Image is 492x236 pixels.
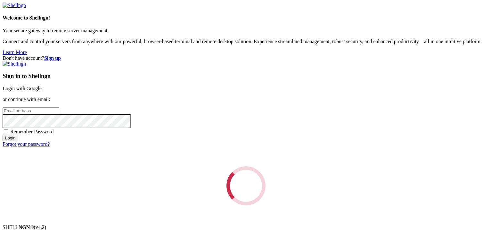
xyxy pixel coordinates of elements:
[3,86,42,91] a: Login with Google
[3,50,27,55] a: Learn More
[3,15,489,21] h4: Welcome to Shellngn!
[4,129,8,133] input: Remember Password
[3,107,59,114] input: Email address
[3,3,26,8] img: Shellngn
[3,28,489,34] p: Your secure gateway to remote server management.
[10,129,54,134] span: Remember Password
[3,97,489,102] p: or continue with email:
[3,61,26,67] img: Shellngn
[34,224,46,230] span: 4.2.0
[226,166,266,205] div: Loading...
[3,141,50,147] a: Forgot your password?
[3,39,489,44] p: Connect and control your servers from anywhere with our powerful, browser-based terminal and remo...
[3,135,18,141] input: Login
[19,224,30,230] b: NGN
[3,55,489,61] div: Don't have account?
[44,55,61,61] a: Sign up
[3,73,489,80] h3: Sign in to Shellngn
[3,224,46,230] span: SHELL ©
